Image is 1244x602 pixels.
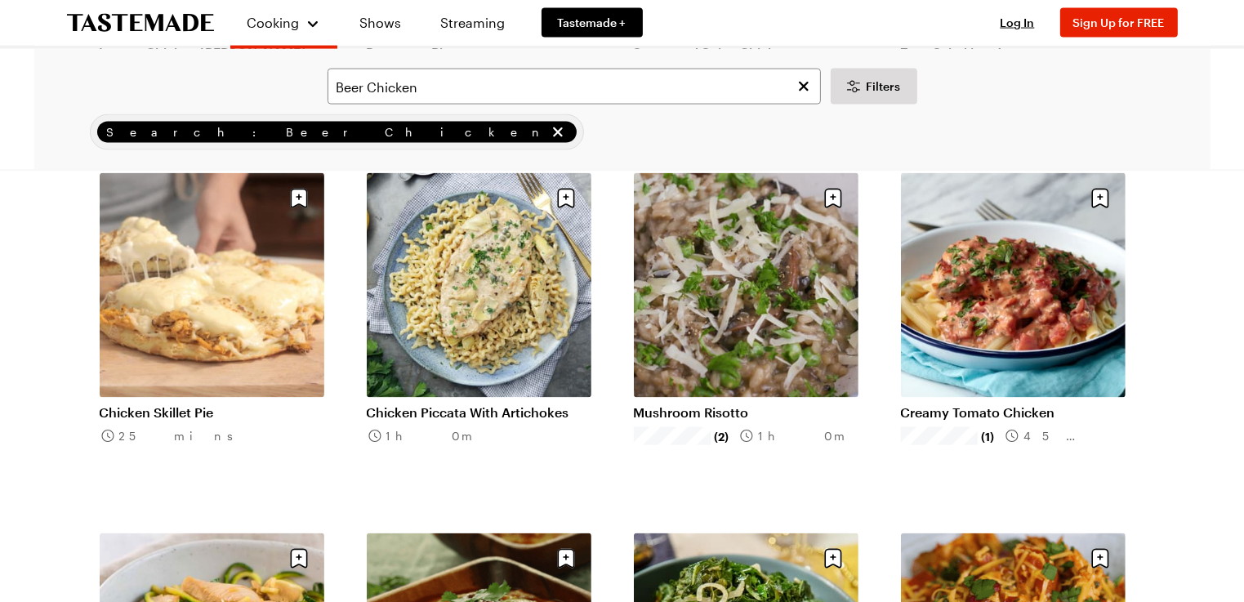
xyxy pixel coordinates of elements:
[542,8,643,38] a: Tastemade +
[818,183,849,214] button: Save recipe
[549,123,567,141] button: remove Search: Beer Chicken
[1085,543,1116,574] button: Save recipe
[831,69,917,105] button: Desktop filters
[67,14,214,33] a: To Tastemade Home Page
[634,404,858,421] a: Mushroom Risotto
[247,7,321,39] button: Cooking
[1085,183,1116,214] button: Save recipe
[367,404,591,421] a: Chicken Piccata With Artichokes
[1001,16,1035,29] span: Log In
[100,404,324,421] a: Chicken Skillet Pie
[551,183,582,214] button: Save recipe
[283,183,314,214] button: Save recipe
[795,78,813,96] button: Clear search
[818,543,849,574] button: Save recipe
[107,123,546,141] span: Search: Beer Chicken
[247,15,299,30] span: Cooking
[867,78,901,95] span: Filters
[985,15,1050,31] button: Log In
[1060,8,1178,38] button: Sign Up for FREE
[551,543,582,574] button: Save recipe
[558,15,626,31] span: Tastemade +
[1073,16,1165,29] span: Sign Up for FREE
[901,404,1126,421] a: Creamy Tomato Chicken
[283,543,314,574] button: Save recipe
